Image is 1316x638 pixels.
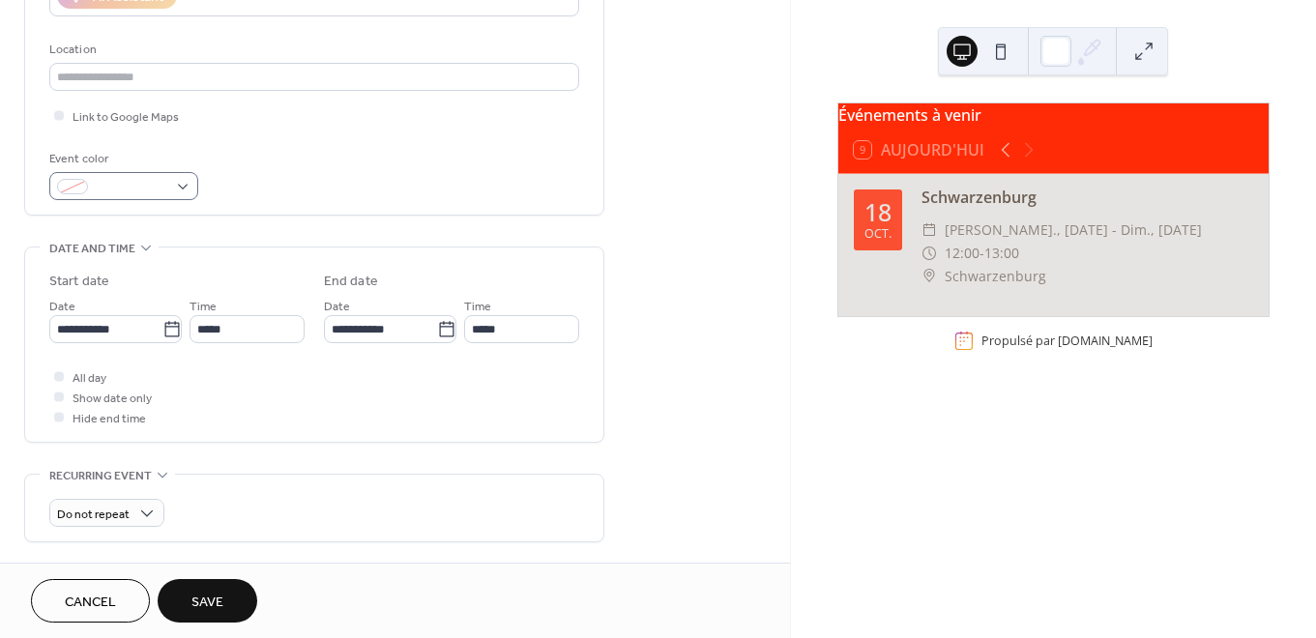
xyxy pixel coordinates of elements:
[921,218,937,242] div: ​
[49,297,75,317] span: Date
[49,149,194,169] div: Event color
[921,242,937,265] div: ​
[158,579,257,623] button: Save
[73,368,106,389] span: All day
[49,239,135,259] span: Date and time
[1058,333,1153,349] a: [DOMAIN_NAME]
[191,593,223,613] span: Save
[980,242,984,265] span: -
[324,272,378,292] div: End date
[324,297,350,317] span: Date
[864,228,892,241] div: oct.
[49,466,152,486] span: Recurring event
[945,218,1202,242] span: [PERSON_NAME]., [DATE] - dim., [DATE]
[945,265,1046,288] span: Schwarzenburg
[984,242,1019,265] span: 13:00
[838,103,1269,127] div: Événements à venir
[190,297,217,317] span: Time
[864,200,892,224] div: 18
[921,265,937,288] div: ​
[464,297,491,317] span: Time
[945,242,980,265] span: 12:00
[73,409,146,429] span: Hide end time
[981,333,1153,349] div: Propulsé par
[49,40,575,60] div: Location
[73,107,179,128] span: Link to Google Maps
[49,272,109,292] div: Start date
[57,504,130,526] span: Do not repeat
[31,579,150,623] button: Cancel
[73,389,152,409] span: Show date only
[65,593,116,613] span: Cancel
[921,186,1253,209] div: Schwarzenburg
